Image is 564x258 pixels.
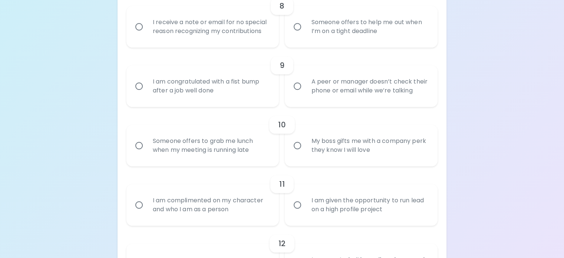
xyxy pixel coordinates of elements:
[305,68,433,104] div: A peer or manager doesn’t check their phone or email while we’re talking
[126,48,438,107] div: choice-group-check
[305,187,433,223] div: I am given the opportunity to run lead on a high profile project
[126,166,438,226] div: choice-group-check
[278,119,286,131] h6: 10
[147,128,275,163] div: Someone offers to grab me lunch when my meeting is running late
[305,9,433,45] div: Someone offers to help me out when I’m on a tight deadline
[305,128,433,163] div: My boss gifts me with a company perk they know I will love
[147,9,275,45] div: I receive a note or email for no special reason recognizing my contributions
[278,238,286,249] h6: 12
[280,59,284,71] h6: 9
[147,68,275,104] div: I am congratulated with a fist bump after a job well done
[147,187,275,223] div: I am complimented on my character and who I am as a person
[126,107,438,166] div: choice-group-check
[279,178,284,190] h6: 11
